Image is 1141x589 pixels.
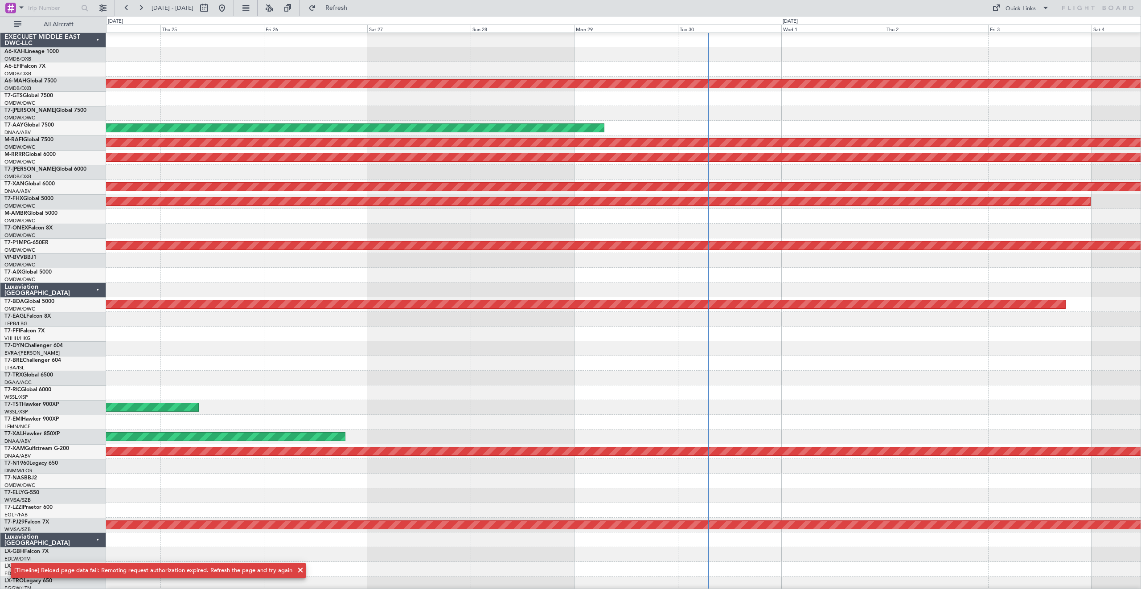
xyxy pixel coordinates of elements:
[4,490,24,495] span: T7-ELLY
[988,1,1054,15] button: Quick Links
[4,372,23,378] span: T7-TRX
[4,335,31,342] a: VHHH/HKG
[367,25,471,33] div: Sat 27
[4,225,53,231] a: T7-ONEXFalcon 8X
[4,247,35,254] a: OMDW/DWC
[4,314,26,319] span: T7-EAGL
[4,100,35,106] a: OMDW/DWC
[783,18,798,25] div: [DATE]
[4,446,25,451] span: T7-XAM
[781,25,885,33] div: Wed 1
[4,402,22,407] span: T7-TST
[988,25,1092,33] div: Fri 3
[4,232,35,239] a: OMDW/DWC
[4,519,25,525] span: T7-PJ29
[4,475,37,481] a: T7-NASBBJ2
[4,431,60,437] a: T7-XALHawker 850XP
[10,17,97,32] button: All Aircraft
[4,211,27,216] span: M-AMBR
[4,64,21,69] span: A6-EFI
[4,402,59,407] a: T7-TSTHawker 900XP
[4,152,56,157] a: M-RRRRGlobal 6000
[4,188,31,195] a: DNAA/ABV
[57,25,160,33] div: Wed 24
[4,64,45,69] a: A6-EFIFalcon 7X
[4,372,53,378] a: T7-TRXGlobal 6500
[160,25,264,33] div: Thu 25
[4,467,32,474] a: DNMM/LOS
[4,387,51,393] a: T7-RICGlobal 6000
[4,70,31,77] a: OMDB/DXB
[4,240,27,245] span: T7-P1MP
[4,93,53,98] a: T7-GTSGlobal 7500
[4,211,57,216] a: M-AMBRGlobal 5000
[574,25,677,33] div: Mon 29
[4,453,31,459] a: DNAA/ABV
[4,299,54,304] a: T7-BDAGlobal 5000
[4,328,45,334] a: T7-FFIFalcon 7X
[1006,4,1036,13] div: Quick Links
[4,379,32,386] a: DGAA/ACC
[4,144,35,151] a: OMDW/DWC
[4,511,28,518] a: EGLF/FAB
[4,255,24,260] span: VP-BVV
[4,167,86,172] a: T7-[PERSON_NAME]Global 6000
[471,25,574,33] div: Sun 28
[4,181,55,187] a: T7-XANGlobal 6000
[4,549,24,554] span: LX-GBH
[27,1,78,15] input: Trip Number
[4,240,49,245] a: T7-P1MPG-650ER
[4,549,49,554] a: LX-GBHFalcon 7X
[4,108,86,113] a: T7-[PERSON_NAME]Global 7500
[4,123,24,128] span: T7-AAY
[4,299,24,304] span: T7-BDA
[4,417,22,422] span: T7-EMI
[4,78,26,84] span: A6-MAH
[885,25,988,33] div: Thu 2
[4,123,54,128] a: T7-AAYGlobal 7500
[4,262,35,268] a: OMDW/DWC
[4,115,35,121] a: OMDW/DWC
[4,203,35,209] a: OMDW/DWC
[4,93,23,98] span: T7-GTS
[4,328,20,334] span: T7-FFI
[4,446,69,451] a: T7-XAMGulfstream G-200
[4,78,57,84] a: A6-MAHGlobal 7500
[4,409,28,415] a: WSSL/XSP
[23,21,94,28] span: All Aircraft
[4,159,35,165] a: OMDW/DWC
[4,108,56,113] span: T7-[PERSON_NAME]
[4,343,63,348] a: T7-DYNChallenger 604
[4,343,25,348] span: T7-DYN
[4,225,28,231] span: T7-ONEX
[678,25,781,33] div: Tue 30
[4,314,51,319] a: T7-EAGLFalcon 8X
[4,526,31,533] a: WMSA/SZB
[4,167,56,172] span: T7-[PERSON_NAME]
[4,358,61,363] a: T7-BREChallenger 604
[4,431,23,437] span: T7-XAL
[4,137,53,143] a: M-RAFIGlobal 7500
[152,4,193,12] span: [DATE] - [DATE]
[264,25,367,33] div: Fri 26
[4,173,31,180] a: OMDB/DXB
[4,364,25,371] a: LTBA/ISL
[4,438,31,445] a: DNAA/ABV
[14,566,292,575] div: [Timeline] Reload page data fail: Remoting request authorization expired. Refresh the page and tr...
[4,490,39,495] a: T7-ELLYG-550
[4,276,35,283] a: OMDW/DWC
[4,505,53,510] a: T7-LZZIPraetor 600
[4,320,28,327] a: LFPB/LBG
[4,196,23,201] span: T7-FHX
[4,306,35,312] a: OMDW/DWC
[4,137,23,143] span: M-RAFI
[4,129,31,136] a: DNAA/ABV
[318,5,355,11] span: Refresh
[4,350,60,356] a: EVRA/[PERSON_NAME]
[108,18,123,25] div: [DATE]
[4,475,24,481] span: T7-NAS
[4,461,29,466] span: T7-N1960
[4,49,59,54] a: A6-KAHLineage 1000
[4,56,31,62] a: OMDB/DXB
[4,49,25,54] span: A6-KAH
